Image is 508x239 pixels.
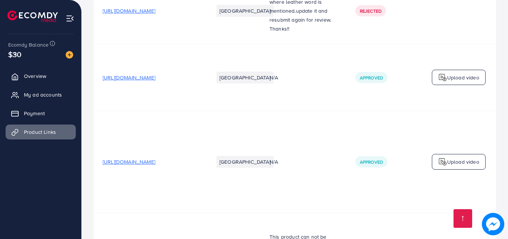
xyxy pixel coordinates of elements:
[8,49,21,60] span: $30
[360,75,383,81] span: Approved
[6,87,76,102] a: My ad accounts
[6,106,76,121] a: Payment
[24,128,56,136] span: Product Links
[438,157,447,166] img: logo
[269,24,337,33] p: Thanks!!
[103,74,155,81] span: [URL][DOMAIN_NAME]
[216,72,274,84] li: [GEOGRAPHIC_DATA]
[216,156,274,168] li: [GEOGRAPHIC_DATA]
[360,8,381,14] span: Rejected
[482,213,504,235] img: image
[24,72,46,80] span: Overview
[447,157,479,166] p: Upload video
[66,51,73,59] img: image
[6,125,76,139] a: Product Links
[24,110,45,117] span: Payment
[447,73,479,82] p: Upload video
[24,91,62,98] span: My ad accounts
[103,158,155,166] span: [URL][DOMAIN_NAME]
[360,159,383,165] span: Approved
[103,7,155,15] span: [URL][DOMAIN_NAME]
[8,41,49,48] span: Ecomdy Balance
[438,73,447,82] img: logo
[7,10,58,22] img: logo
[216,5,274,17] li: [GEOGRAPHIC_DATA]
[269,74,278,81] span: N/A
[269,158,278,166] span: N/A
[66,14,74,23] img: menu
[6,69,76,84] a: Overview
